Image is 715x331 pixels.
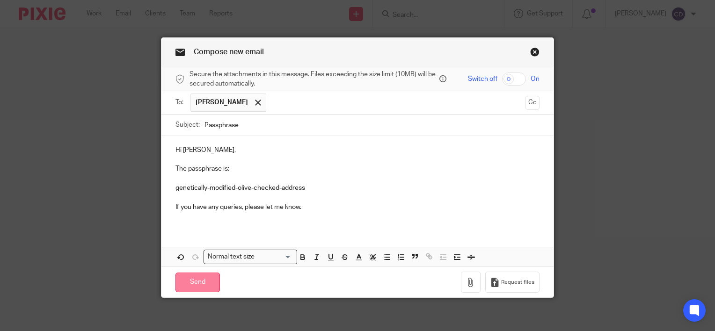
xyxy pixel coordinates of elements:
[175,183,540,193] p: genetically-modified-olive-checked-address
[190,70,437,89] span: Secure the attachments in this message. Files exceeding the size limit (10MB) will be secured aut...
[485,272,540,293] button: Request files
[204,250,297,264] div: Search for option
[175,273,220,293] input: Send
[175,120,200,130] label: Subject:
[501,279,534,286] span: Request files
[175,164,540,173] p: The passphrase is:
[196,98,248,107] span: [PERSON_NAME]
[194,48,264,56] span: Compose new email
[206,252,257,262] span: Normal text size
[175,145,540,155] p: Hi [PERSON_NAME],
[468,74,497,84] span: Switch off
[531,74,540,84] span: On
[530,47,540,60] a: Close this dialog window
[175,202,540,212] p: If you have any queries, please let me know.
[175,98,186,107] label: To:
[525,96,540,110] button: Cc
[258,252,292,262] input: Search for option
